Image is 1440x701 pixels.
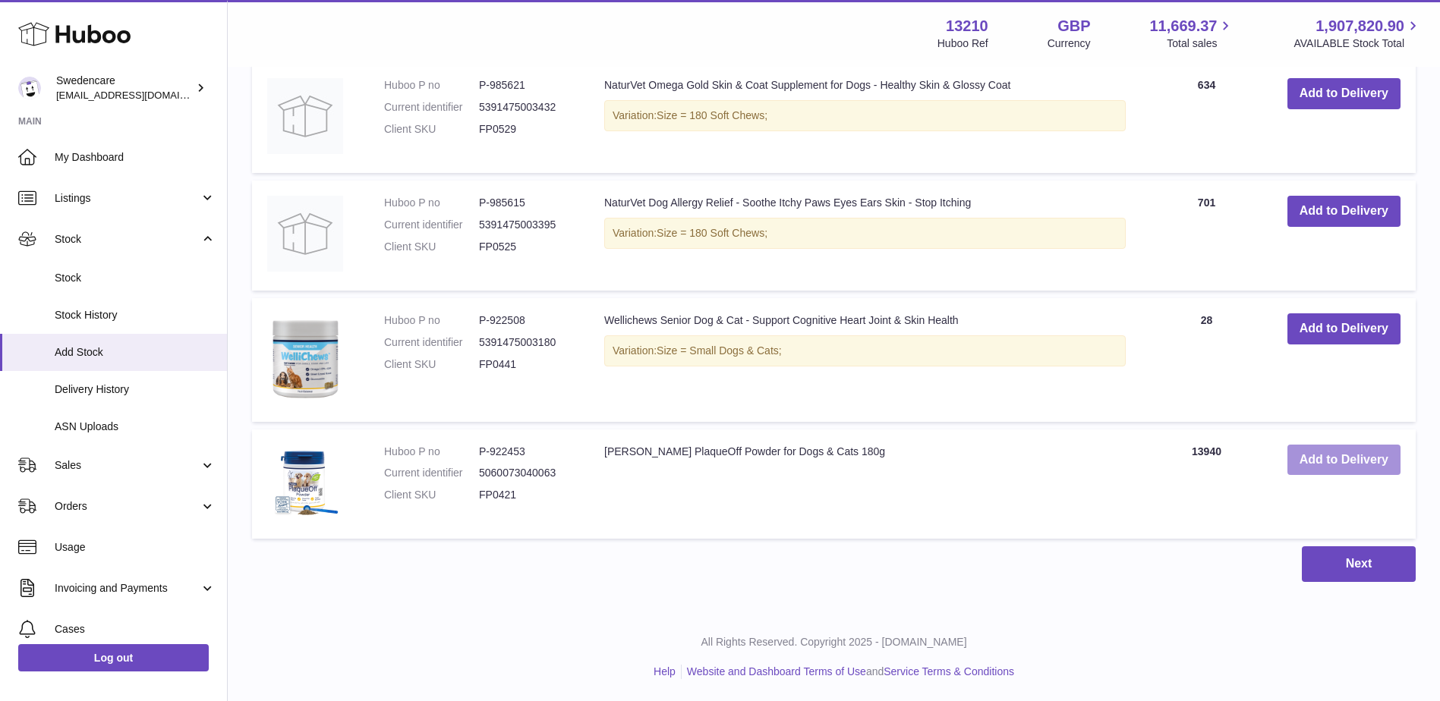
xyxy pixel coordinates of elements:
[479,313,574,328] dd: P-922508
[1293,36,1422,51] span: AVAILABLE Stock Total
[55,150,216,165] span: My Dashboard
[479,335,574,350] dd: 5391475003180
[384,100,479,115] dt: Current identifier
[1316,16,1404,36] span: 1,907,820.90
[654,665,676,677] a: Help
[937,36,988,51] div: Huboo Ref
[55,308,216,322] span: Stock History
[479,488,574,502] dd: FP0421
[56,74,193,102] div: Swedencare
[479,240,574,254] dd: FP0525
[1141,181,1271,291] td: 701
[1302,546,1416,582] button: Next
[589,181,1141,291] td: NaturVet Dog Allergy Relief - Soothe Itchy Paws Eyes Ears Skin - Stop Itching
[384,445,479,459] dt: Huboo P no
[1287,78,1401,109] button: Add to Delivery
[479,122,574,137] dd: FP0529
[240,635,1428,649] p: All Rights Reserved. Copyright 2025 - [DOMAIN_NAME]
[1287,313,1401,344] button: Add to Delivery
[384,335,479,350] dt: Current identifier
[589,63,1141,173] td: NaturVet Omega Gold Skin & Coat Supplement for Dogs - Healthy Skin & Glossy Coat
[1141,298,1271,421] td: 28
[384,313,479,328] dt: Huboo P no
[384,357,479,372] dt: Client SKU
[479,78,574,93] dd: P-985621
[55,420,216,434] span: ASN Uploads
[687,665,866,677] a: Website and Dashboard Terms of Use
[55,458,200,473] span: Sales
[604,335,1126,366] div: Variation:
[1167,36,1234,51] span: Total sales
[55,499,200,514] span: Orders
[55,271,216,285] span: Stock
[18,77,41,99] img: gemma.horsfield@swedencare.co.uk
[604,100,1126,131] div: Variation:
[55,191,200,206] span: Listings
[384,488,479,502] dt: Client SKU
[267,313,343,403] img: Wellichews Senior Dog & Cat - Support Cognitive Heart Joint & Skin Health
[267,196,343,272] img: NaturVet Dog Allergy Relief - Soothe Itchy Paws Eyes Ears Skin - Stop Itching
[55,540,216,555] span: Usage
[946,16,988,36] strong: 13210
[1149,16,1217,36] span: 11,669.37
[55,345,216,360] span: Add Stock
[479,466,574,480] dd: 5060073040063
[479,445,574,459] dd: P-922453
[657,109,767,121] span: Size = 180 Soft Chews;
[1293,16,1422,51] a: 1,907,820.90 AVAILABLE Stock Total
[479,218,574,232] dd: 5391475003395
[18,644,209,671] a: Log out
[1141,429,1271,539] td: 13940
[1287,445,1401,476] button: Add to Delivery
[479,357,574,372] dd: FP0441
[55,382,216,397] span: Delivery History
[384,122,479,137] dt: Client SKU
[682,665,1014,679] li: and
[384,78,479,93] dt: Huboo P no
[657,227,767,239] span: Size = 180 Soft Chews;
[1057,16,1090,36] strong: GBP
[384,218,479,232] dt: Current identifier
[884,665,1014,677] a: Service Terms & Conditions
[384,466,479,480] dt: Current identifier
[479,100,574,115] dd: 5391475003432
[1149,16,1234,51] a: 11,669.37 Total sales
[55,581,200,596] span: Invoicing and Payments
[604,218,1126,249] div: Variation:
[657,344,782,357] span: Size = Small Dogs & Cats;
[479,196,574,210] dd: P-985615
[384,196,479,210] dt: Huboo P no
[1287,196,1401,227] button: Add to Delivery
[267,78,343,154] img: NaturVet Omega Gold Skin & Coat Supplement for Dogs - Healthy Skin & Glossy Coat
[589,298,1141,421] td: Wellichews Senior Dog & Cat - Support Cognitive Heart Joint & Skin Health
[589,429,1141,539] td: [PERSON_NAME] PlaqueOff Powder for Dogs & Cats 180g
[267,445,343,520] img: ProDen PlaqueOff Powder for Dogs & Cats 180g
[1048,36,1091,51] div: Currency
[384,240,479,254] dt: Client SKU
[1141,63,1271,173] td: 634
[56,89,223,101] span: [EMAIL_ADDRESS][DOMAIN_NAME]
[55,232,200,247] span: Stock
[55,622,216,637] span: Cases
